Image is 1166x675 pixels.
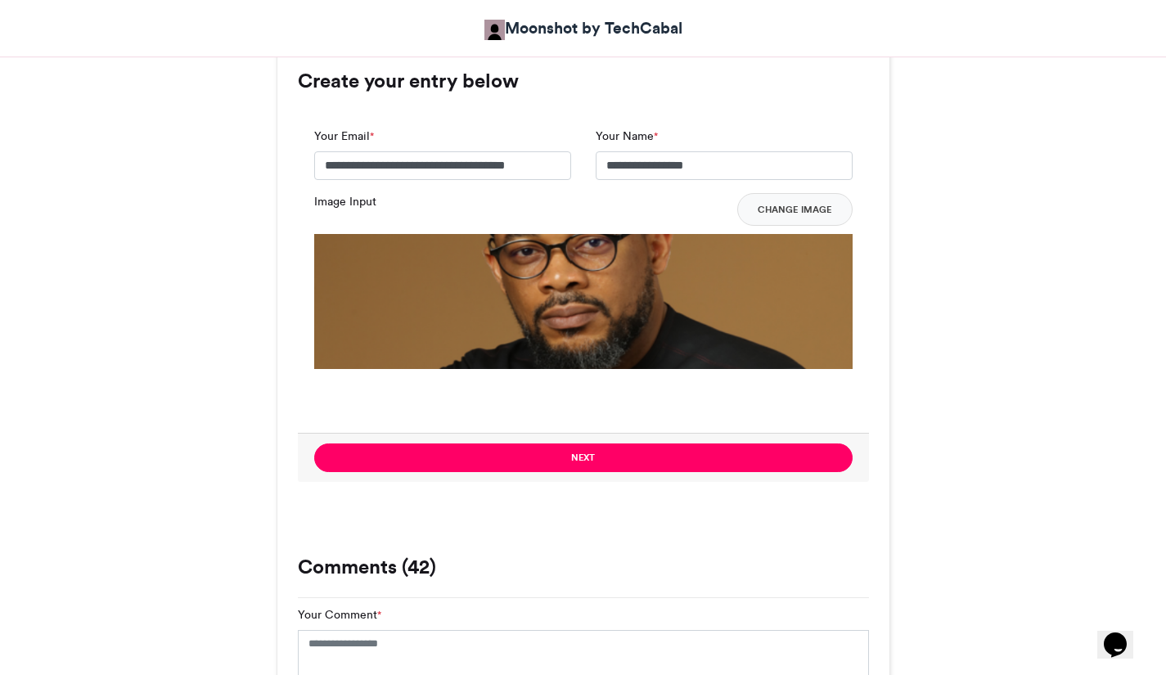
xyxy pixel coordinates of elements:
[596,128,658,145] label: Your Name
[314,128,374,145] label: Your Email
[484,16,682,40] a: Moonshot by TechCabal
[737,193,853,226] button: Change Image
[314,193,376,210] label: Image Input
[314,443,853,472] button: Next
[1097,610,1150,659] iframe: chat widget
[298,606,381,623] label: Your Comment
[298,557,869,577] h3: Comments (42)
[298,71,869,91] h3: Create your entry below
[484,20,505,40] img: Moonshot by TechCabal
